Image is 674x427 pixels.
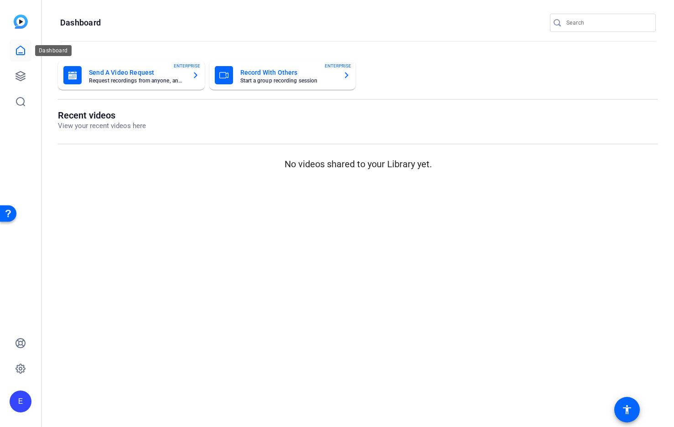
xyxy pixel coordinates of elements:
[58,121,146,131] p: View your recent videos here
[240,78,336,83] mat-card-subtitle: Start a group recording session
[174,62,200,69] span: ENTERPRISE
[10,391,31,412] div: E
[622,404,633,415] mat-icon: accessibility
[566,17,648,28] input: Search
[60,17,101,28] h1: Dashboard
[240,67,336,78] mat-card-title: Record With Others
[58,61,205,90] button: Send A Video RequestRequest recordings from anyone, anywhereENTERPRISE
[14,15,28,29] img: blue-gradient.svg
[89,67,185,78] mat-card-title: Send A Video Request
[58,157,658,171] p: No videos shared to your Library yet.
[89,78,185,83] mat-card-subtitle: Request recordings from anyone, anywhere
[58,110,146,121] h1: Recent videos
[325,62,351,69] span: ENTERPRISE
[35,45,72,56] div: Dashboard
[209,61,356,90] button: Record With OthersStart a group recording sessionENTERPRISE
